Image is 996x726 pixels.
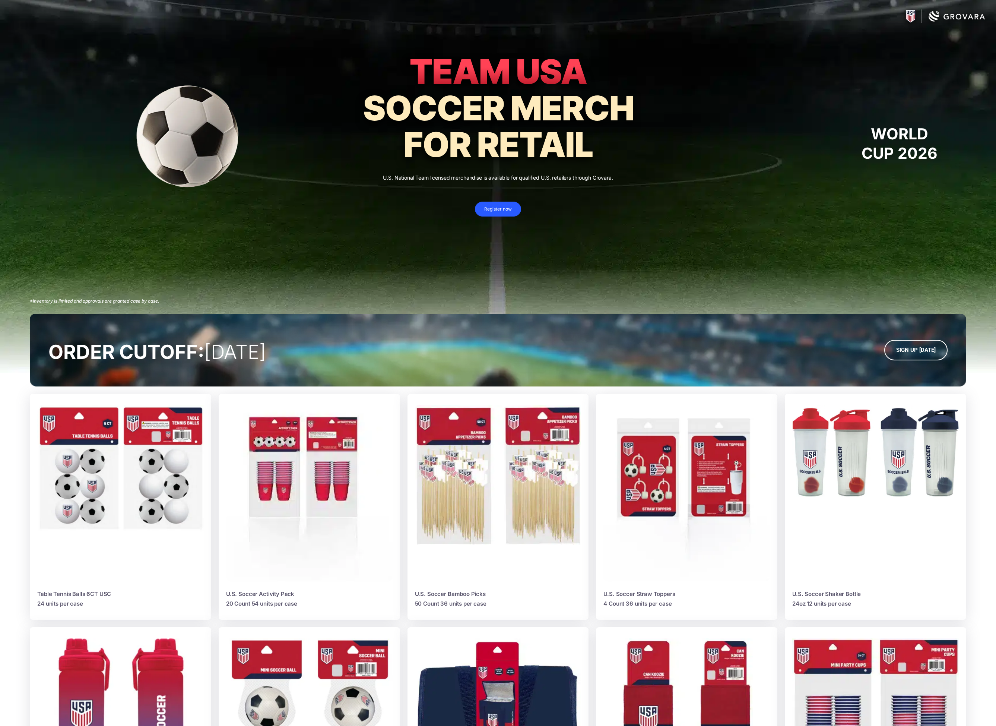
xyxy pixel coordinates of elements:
[407,394,589,620] a: U.S. Soccer Bamboo Picks50 Count 36 units per case
[219,394,400,620] a: U.S. Soccer Activity Pack20 Count 54 units per case
[853,124,946,163] h2: WORLD CUP 2026
[884,340,948,360] a: Sign up [DATE]
[415,589,581,609] h5: U.S. Soccer Bamboo Picks 50 Count 36 units per case
[37,589,204,609] h5: Table Tennis Balls 6CT USC 24 units per case
[896,347,936,353] span: Sign up [DATE]
[475,202,521,217] a: Register now
[30,296,966,306] h5: *Inventory is limited and approvals are granted case by case.
[48,340,204,364] strong: ORDER CUTOFF:
[785,394,966,620] a: U.S. Soccer Shaker Bottle24oz 12 units per case
[226,589,393,609] h5: U.S. Soccer Activity Pack 20 Count 54 units per case
[484,206,512,212] span: Register now
[30,394,211,620] a: Table Tennis Balls 6CT USC24 units per case
[603,589,770,609] h5: U.S. Soccer Straw Toppers 4 Count 36 units per case
[596,394,777,620] a: U.S. Soccer Straw Toppers4 Count 36 units per case
[7,172,989,183] p: U.S. National Team licensed merchandise is available for qualified U.S. retailers through Grovara.
[48,340,266,364] h3: [DATE]
[792,589,959,609] h5: U.S. Soccer Shaker Bottle 24oz 12 units per case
